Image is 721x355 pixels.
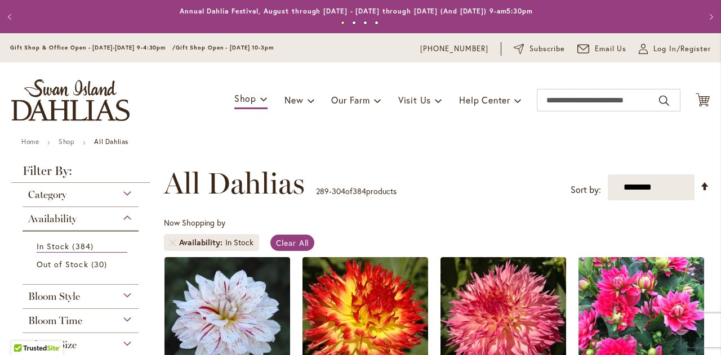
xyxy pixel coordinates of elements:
button: 2 of 4 [352,21,356,25]
span: Our Farm [331,94,370,106]
span: Availability [179,237,225,248]
a: Home [21,137,39,146]
span: 384 [72,240,96,252]
strong: All Dahlias [94,137,128,146]
span: In Stock [37,241,69,251]
button: 4 of 4 [375,21,379,25]
span: Gift Shop & Office Open - [DATE]-[DATE] 9-4:30pm / [10,44,176,51]
span: 384 [353,186,366,196]
p: - of products [316,182,397,200]
a: Email Us [577,43,627,55]
span: Subscribe [529,43,565,55]
span: Now Shopping by [164,217,225,228]
a: In Stock 384 [37,240,127,253]
a: store logo [11,79,130,121]
strong: Filter By: [11,165,150,183]
a: Clear All [270,235,315,251]
a: Out of Stock 30 [37,258,127,270]
span: Help Center [459,94,510,106]
button: 3 of 4 [363,21,367,25]
a: Subscribe [514,43,565,55]
a: [PHONE_NUMBER] [420,43,488,55]
span: Gift Shop Open - [DATE] 10-3pm [176,44,274,51]
iframe: Launch Accessibility Center [8,315,40,347]
span: 304 [332,186,345,196]
a: Shop [59,137,74,146]
div: In Stock [225,237,253,248]
span: 289 [316,186,329,196]
a: Annual Dahlia Festival, August through [DATE] - [DATE] through [DATE] (And [DATE]) 9-am5:30pm [180,7,533,15]
span: Email Us [595,43,627,55]
span: Clear All [276,237,309,248]
span: 30 [91,258,110,270]
span: New [284,94,303,106]
span: Out of Stock [37,259,88,269]
button: 1 of 4 [341,21,345,25]
span: Visit Us [398,94,431,106]
button: Next [698,6,721,28]
span: All Dahlias [164,167,305,200]
span: Log In/Register [653,43,711,55]
a: Remove Availability In Stock [170,239,176,246]
span: Bloom Time [28,314,82,327]
span: Shop [234,92,256,104]
span: Bloom Style [28,290,80,303]
span: Availability [28,213,77,225]
span: Category [28,188,66,201]
span: Bloom Size [28,339,77,351]
label: Sort by: [571,179,601,200]
a: Log In/Register [639,43,711,55]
